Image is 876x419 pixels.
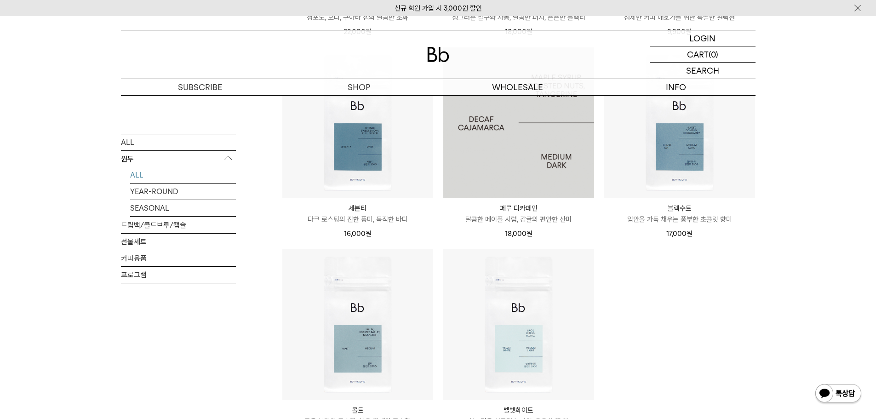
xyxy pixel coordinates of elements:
[443,47,594,198] img: 1000000082_add2_057.jpg
[443,47,594,198] a: 페루 디카페인
[121,79,280,95] a: SUBSCRIBE
[666,230,693,238] span: 17,000
[282,203,433,214] p: 세븐티
[443,203,594,225] a: 페루 디카페인 달콤한 메이플 시럽, 감귤의 편안한 산미
[687,230,693,238] span: 원
[650,46,756,63] a: CART (0)
[443,249,594,400] img: 벨벳화이트
[121,134,236,150] a: ALL
[814,383,862,405] img: 카카오톡 채널 1:1 채팅 버튼
[282,203,433,225] a: 세븐티 다크 로스팅의 진한 풍미, 묵직한 바디
[280,79,438,95] a: SHOP
[282,405,433,416] p: 몰트
[344,230,372,238] span: 16,000
[604,203,755,214] p: 블랙수트
[443,203,594,214] p: 페루 디카페인
[121,217,236,233] a: 드립백/콜드브루/캡슐
[443,214,594,225] p: 달콤한 메이플 시럽, 감귤의 편안한 산미
[650,30,756,46] a: LOGIN
[121,150,236,167] p: 원두
[130,200,236,216] a: SEASONAL
[121,266,236,282] a: 프로그램
[438,79,597,95] p: WHOLESALE
[395,4,482,12] a: 신규 회원 가입 시 3,000원 할인
[604,47,755,198] img: 블랙수트
[527,230,532,238] span: 원
[130,183,236,199] a: YEAR-ROUND
[597,79,756,95] p: INFO
[282,249,433,400] img: 몰트
[427,47,449,62] img: 로고
[687,46,709,62] p: CART
[604,203,755,225] a: 블랙수트 입안을 가득 채우는 풍부한 초콜릿 향미
[709,46,718,62] p: (0)
[689,30,716,46] p: LOGIN
[130,166,236,183] a: ALL
[505,230,532,238] span: 18,000
[121,233,236,249] a: 선물세트
[121,250,236,266] a: 커피용품
[282,214,433,225] p: 다크 로스팅의 진한 풍미, 묵직한 바디
[604,214,755,225] p: 입안을 가득 채우는 풍부한 초콜릿 향미
[366,230,372,238] span: 원
[443,405,594,416] p: 벨벳화이트
[686,63,719,79] p: SEARCH
[282,47,433,198] img: 세븐티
